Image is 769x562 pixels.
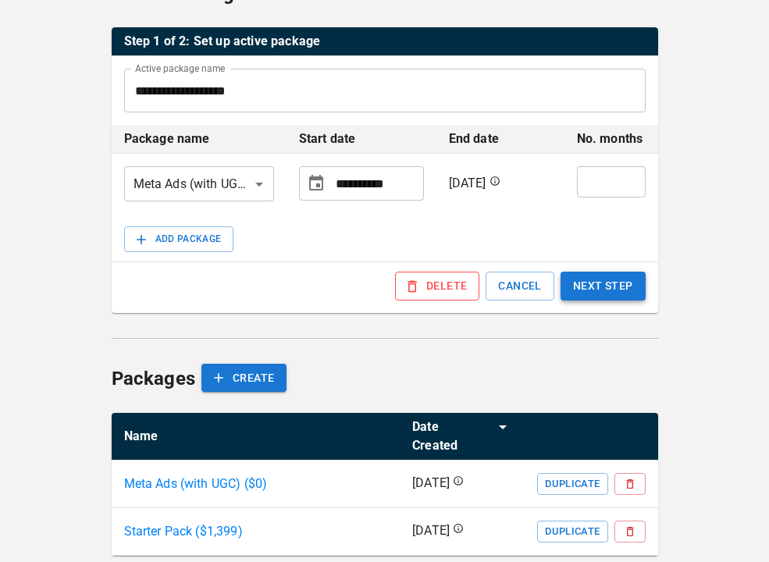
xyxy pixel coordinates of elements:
[112,413,401,461] th: Name
[124,475,268,493] p: Meta Ads (with UGC) ($ 0 )
[124,522,243,541] p: Starter Pack ($ 1,399 )
[124,522,243,541] a: Starter Pack ($1,399)
[412,418,487,455] div: Date Created
[486,272,554,301] button: CANCEL
[287,125,436,154] th: Start date
[564,125,658,154] th: No. months
[124,169,274,199] div: Meta Ads (with UGC) ($ 0 )
[561,272,646,301] button: NEXT STEP
[412,475,450,493] p: [DATE]
[303,170,329,197] button: Choose date, selected date is Sep 29, 2025
[537,473,607,495] button: Duplicate
[112,413,658,556] table: simple table
[395,272,479,301] button: DELETE
[124,226,234,252] button: ADD PACKAGE
[436,125,564,154] th: End date
[112,125,658,214] table: active packages table
[112,27,658,56] table: active packages table
[135,62,225,75] label: Active package name
[201,364,287,393] button: CREATE
[124,475,268,493] a: Meta Ads (with UGC) ($0)
[112,27,658,56] th: Step 1 of 2: Set up active package
[112,125,287,154] th: Package name
[112,364,195,393] h6: Packages
[412,522,450,540] p: [DATE]
[537,521,607,542] button: Duplicate
[449,175,486,193] p: [DATE]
